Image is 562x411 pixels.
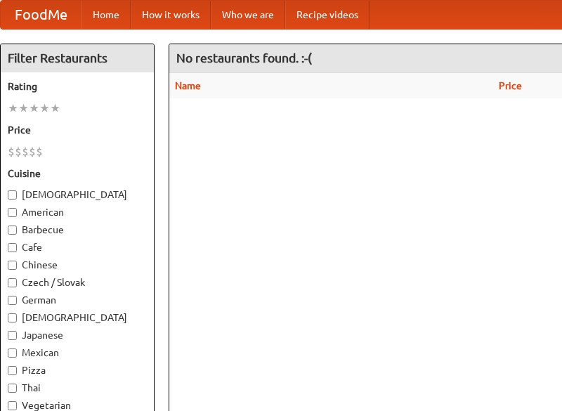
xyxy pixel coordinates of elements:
li: $ [8,144,15,159]
input: Chinese [8,261,17,270]
h4: Filter Restaurants [1,44,154,72]
a: How it works [131,1,211,29]
li: $ [29,144,36,159]
input: [DEMOGRAPHIC_DATA] [8,313,17,322]
input: Pizza [8,366,17,375]
li: ★ [8,100,18,116]
label: Cafe [8,240,147,254]
input: German [8,296,17,305]
a: Recipe videos [285,1,370,29]
ng-pluralize: No restaurants found. :-( [176,51,312,65]
li: ★ [50,100,60,116]
li: $ [22,144,29,159]
label: German [8,293,147,307]
a: Home [81,1,131,29]
a: Price [499,80,522,91]
label: Mexican [8,346,147,360]
input: American [8,208,17,217]
li: ★ [39,100,50,116]
input: Vegetarian [8,401,17,410]
input: Czech / Slovak [8,278,17,287]
label: Barbecue [8,223,147,237]
label: Japanese [8,328,147,342]
input: [DEMOGRAPHIC_DATA] [8,190,17,200]
h5: Price [8,123,147,137]
a: FoodMe [1,1,81,29]
li: ★ [18,100,29,116]
label: [DEMOGRAPHIC_DATA] [8,188,147,202]
li: ★ [29,100,39,116]
label: Czech / Slovak [8,275,147,289]
label: Chinese [8,258,147,272]
a: Who we are [211,1,285,29]
label: American [8,205,147,219]
label: Pizza [8,363,147,377]
input: Japanese [8,331,17,340]
h5: Cuisine [8,167,147,181]
a: Name [175,80,201,91]
input: Mexican [8,348,17,358]
label: [DEMOGRAPHIC_DATA] [8,311,147,325]
label: Thai [8,381,147,395]
input: Cafe [8,243,17,252]
li: $ [15,144,22,159]
input: Thai [8,384,17,393]
li: $ [36,144,43,159]
h5: Rating [8,79,147,93]
input: Barbecue [8,226,17,235]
